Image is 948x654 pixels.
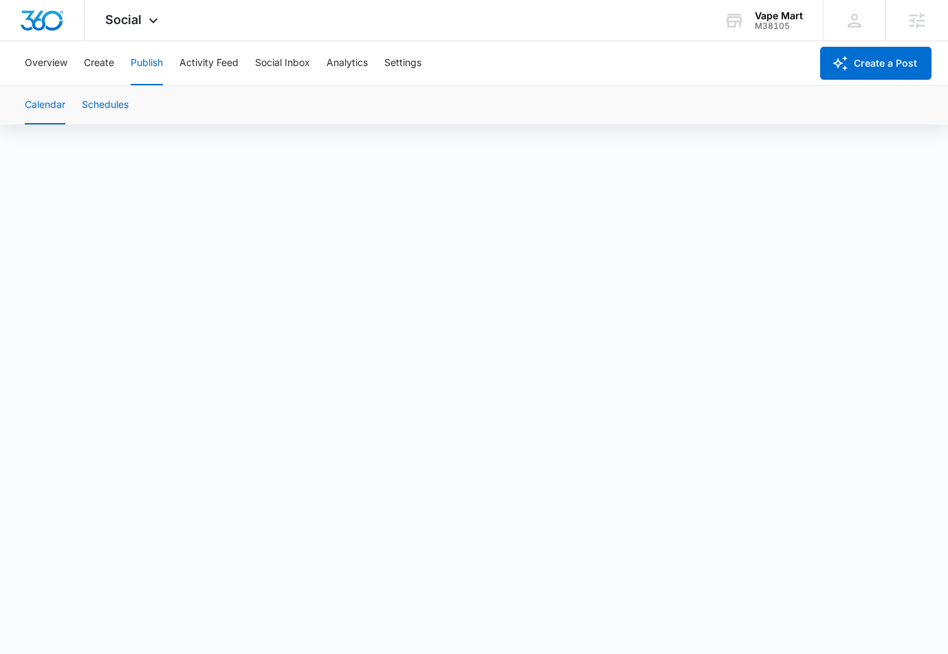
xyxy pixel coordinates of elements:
[131,41,163,85] button: Publish
[327,41,368,85] button: Analytics
[755,21,803,31] div: account id
[179,41,239,85] button: Activity Feed
[25,86,65,124] button: Calendar
[82,86,129,124] button: Schedules
[820,47,932,80] button: Create a Post
[25,41,67,85] button: Overview
[384,41,421,85] button: Settings
[84,41,114,85] button: Create
[105,12,142,27] span: Social
[255,41,310,85] button: Social Inbox
[755,10,803,21] div: account name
